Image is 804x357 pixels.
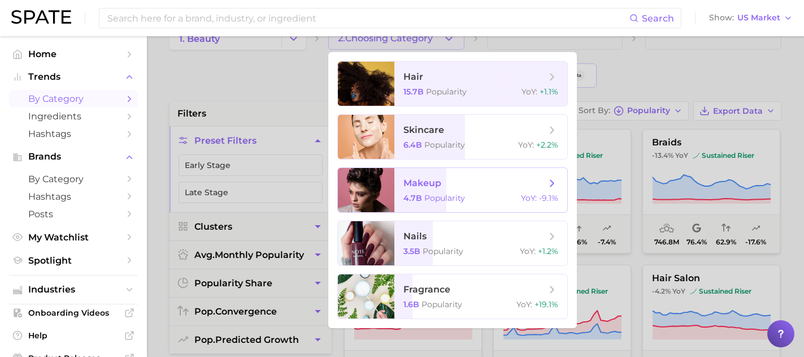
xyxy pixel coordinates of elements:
span: Spotlight [28,255,119,266]
a: Ingredients [9,107,138,125]
span: Brands [28,152,119,162]
span: by Category [28,93,119,104]
button: Trends [9,68,138,85]
span: Ingredients [28,111,119,122]
span: Search [642,13,674,24]
span: YoY : [518,140,534,150]
a: Hashtags [9,188,138,205]
span: 15.7b [403,87,424,97]
span: skincare [403,124,444,135]
button: ShowUS Market [706,11,796,25]
span: -9.1% [539,193,558,203]
a: Posts [9,205,138,223]
span: YoY : [516,299,532,309]
span: Home [28,49,119,59]
span: by Category [28,174,119,184]
span: +2.2% [536,140,558,150]
button: Brands [9,148,138,165]
span: +19.1% [534,299,558,309]
span: 6.4b [403,140,422,150]
span: Onboarding Videos [28,308,119,318]
span: YoY : [521,87,537,97]
a: Onboarding Videos [9,304,138,321]
a: Help [9,327,138,344]
span: 4.7b [403,193,422,203]
span: nails [403,231,427,242]
span: +1.1% [540,87,558,97]
span: 3.5b [403,246,420,256]
span: US Market [737,15,780,21]
span: Popularity [426,87,467,97]
span: fragrance [403,284,450,295]
span: Posts [28,209,119,220]
a: My Watchlist [9,229,138,246]
span: Show [709,15,734,21]
input: Search here for a brand, industry, or ingredient [106,8,629,28]
span: 1.6b [403,299,419,309]
a: Spotlight [9,252,138,269]
ul: 2.Choosing Category [328,52,577,328]
img: SPATE [11,10,71,24]
span: Hashtags [28,128,119,139]
span: Popularity [424,140,465,150]
span: hair [403,71,423,82]
span: Popularity [424,193,465,203]
span: +1.2% [538,246,558,256]
span: My Watchlist [28,232,119,243]
a: by Category [9,170,138,188]
span: makeup [403,178,441,188]
span: Trends [28,72,119,82]
span: Popularity [421,299,462,309]
span: Help [28,330,119,341]
a: Hashtags [9,125,138,143]
span: YoY : [520,246,536,256]
a: Home [9,45,138,63]
span: Hashtags [28,191,119,202]
button: Industries [9,281,138,298]
span: Industries [28,285,119,295]
a: by Category [9,90,138,107]
span: Popularity [423,246,463,256]
span: YoY : [521,193,537,203]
